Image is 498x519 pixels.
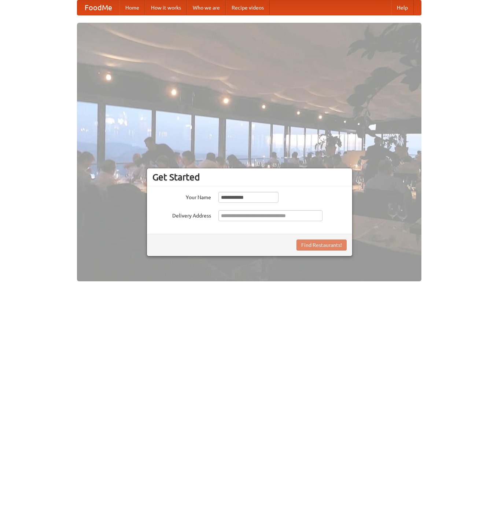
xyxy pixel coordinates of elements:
[152,172,347,183] h3: Get Started
[145,0,187,15] a: How it works
[119,0,145,15] a: Home
[296,240,347,251] button: Find Restaurants!
[187,0,226,15] a: Who we are
[152,210,211,219] label: Delivery Address
[226,0,270,15] a: Recipe videos
[152,192,211,201] label: Your Name
[391,0,414,15] a: Help
[77,0,119,15] a: FoodMe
